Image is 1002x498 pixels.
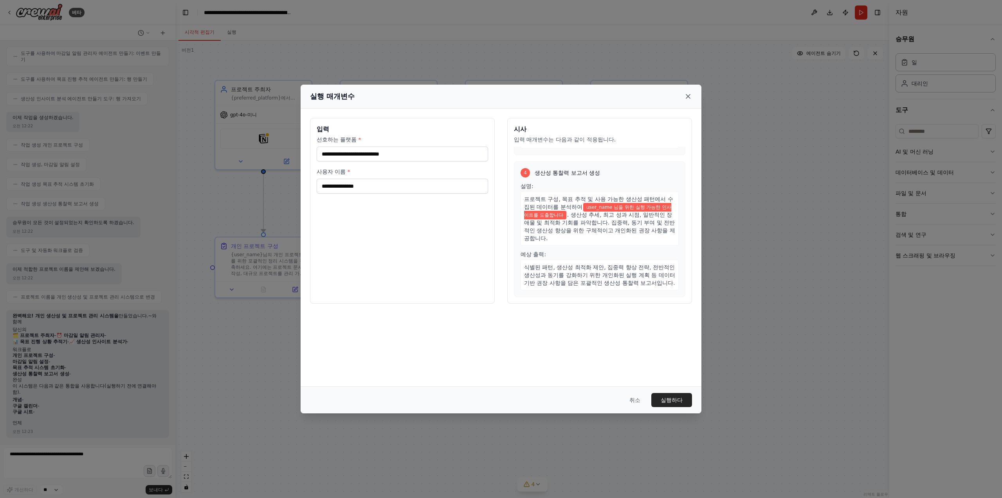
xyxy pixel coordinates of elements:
[524,170,527,176] font: 4
[524,205,671,218] font: user_name 님을 위한 실행 가능한 인사이트를 도출합니다
[317,136,357,143] font: 선호하는 플랫폼
[317,125,329,133] font: 입력
[524,196,673,210] font: 프로젝트 구성, 목표 추적 및 사용 가능한 생산성 패턴에서 수집된 데이터를 분석하여
[651,393,692,407] button: 실행하다
[317,168,346,175] font: 사용자 이름
[535,170,600,176] font: 생산성 통찰력 보고서 생성
[661,397,683,403] font: 실행하다
[521,183,533,189] font: 설명:
[623,393,647,407] button: 취소
[514,136,616,143] font: 입력 매개변수는 다음과 같이 적용됩니다.
[524,203,671,219] span: 변수: user_name
[521,251,546,257] font: 예상 출력:
[524,212,675,241] font: . 생산성 추세, 최고 성과 시점, 일반적인 장애물 및 최적화 기회를 파악합니다. 집중력, 동기 부여 및 전반적인 생산성 향상을 위한 구체적이고 개인화된 권장 사항을 제공합니다.
[629,397,640,403] font: 취소
[524,264,675,286] font: 식별된 패턴, 생산성 최적화 제안, 집중력 향상 전략, 전반적인 생산성과 동기를 강화하기 위한 개인화된 실행 계획 등 데이터 기반 권장 사항을 담은 포괄적인 생산성 통찰력 보...
[310,92,355,100] font: 실행 매개변수
[514,125,526,133] font: 시사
